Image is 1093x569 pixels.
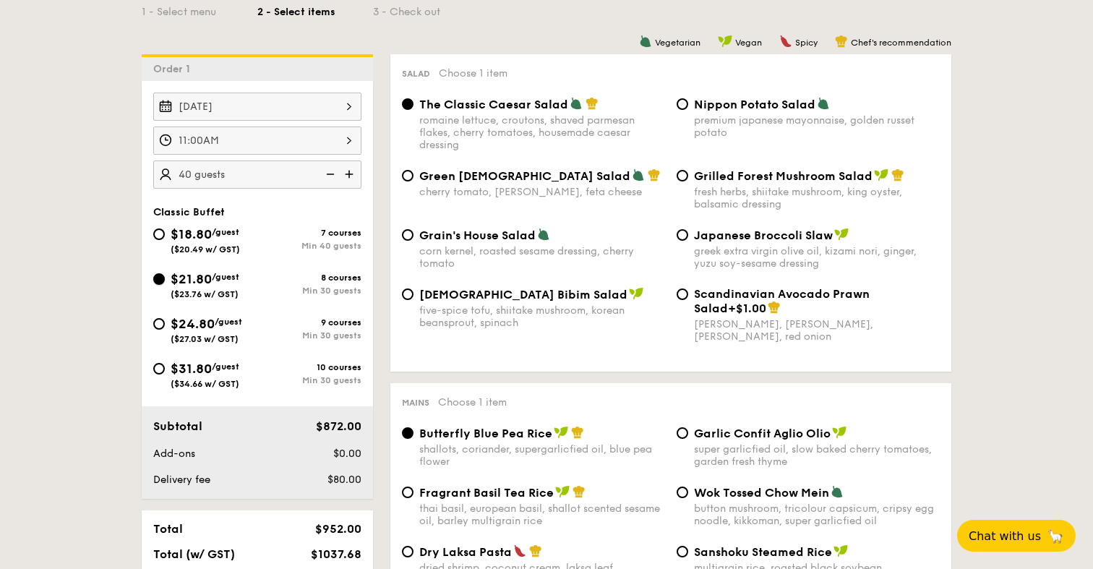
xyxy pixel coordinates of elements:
[694,486,829,500] span: Wok Tossed Chow Mein
[677,98,688,110] input: Nippon Potato Saladpremium japanese mayonnaise, golden russet potato
[677,229,688,241] input: Japanese Broccoli Slawgreek extra virgin olive oil, kizami nori, ginger, yuzu soy-sesame dressing
[402,170,413,181] input: Green [DEMOGRAPHIC_DATA] Saladcherry tomato, [PERSON_NAME], feta cheese
[537,228,550,241] img: icon-vegetarian.fe4039eb.svg
[586,97,599,110] img: icon-chef-hat.a58ddaea.svg
[311,547,361,561] span: $1037.68
[735,38,762,48] span: Vegan
[677,170,688,181] input: Grilled Forest Mushroom Saladfresh herbs, shiitake mushroom, king oyster, balsamic dressing
[402,288,413,300] input: [DEMOGRAPHIC_DATA] Bibim Saladfive-spice tofu, shiitake mushroom, korean beansprout, spinach
[632,168,645,181] img: icon-vegetarian.fe4039eb.svg
[718,35,732,48] img: icon-vegan.f8ff3823.svg
[728,301,766,315] span: +$1.00
[153,419,202,433] span: Subtotal
[629,287,643,300] img: icon-vegan.f8ff3823.svg
[419,245,665,270] div: corn kernel, roasted sesame dressing, cherry tomato
[694,318,940,343] div: [PERSON_NAME], [PERSON_NAME], [PERSON_NAME], red onion
[153,228,165,240] input: $18.80/guest($20.49 w/ GST)7 coursesMin 40 guests
[153,273,165,285] input: $21.80/guest($23.76 w/ GST)8 coursesMin 30 guests
[402,427,413,439] input: Butterfly Blue Pea Riceshallots, coriander, supergarlicfied oil, blue pea flower
[171,226,212,242] span: $18.80
[212,227,239,237] span: /guest
[419,169,630,183] span: Green [DEMOGRAPHIC_DATA] Salad
[571,426,584,439] img: icon-chef-hat.a58ddaea.svg
[153,547,235,561] span: Total (w/ GST)
[171,289,239,299] span: ($23.76 w/ GST)
[402,229,413,241] input: Grain's House Saladcorn kernel, roasted sesame dressing, cherry tomato
[694,443,940,468] div: super garlicfied oil, slow baked cherry tomatoes, garden fresh thyme
[153,206,225,218] span: Classic Buffet
[257,241,361,251] div: Min 40 guests
[831,485,844,498] img: icon-vegetarian.fe4039eb.svg
[639,35,652,48] img: icon-vegetarian.fe4039eb.svg
[257,273,361,283] div: 8 courses
[677,487,688,498] input: Wok Tossed Chow Meinbutton mushroom, tricolour capsicum, cripsy egg noodle, kikkoman, super garli...
[694,114,940,139] div: premium japanese mayonnaise, golden russet potato
[153,363,165,375] input: $31.80/guest($34.66 w/ GST)10 coursesMin 30 guests
[153,522,183,536] span: Total
[257,375,361,385] div: Min 30 guests
[969,529,1041,543] span: Chat with us
[419,304,665,329] div: five-spice tofu, shiitake mushroom, korean beansprout, spinach
[419,228,536,242] span: Grain's House Salad
[257,228,361,238] div: 7 courses
[257,286,361,296] div: Min 30 guests
[212,361,239,372] span: /guest
[795,38,818,48] span: Spicy
[694,545,832,559] span: Sanshoku Steamed Rice
[834,228,849,241] img: icon-vegan.f8ff3823.svg
[419,427,552,440] span: Butterfly Blue Pea Rice
[694,287,870,315] span: Scandinavian Avocado Prawn Salad
[327,474,361,486] span: $80.00
[554,426,568,439] img: icon-vegan.f8ff3823.svg
[153,127,361,155] input: Event time
[677,288,688,300] input: Scandinavian Avocado Prawn Salad+$1.00[PERSON_NAME], [PERSON_NAME], [PERSON_NAME], red onion
[419,486,554,500] span: Fragrant Basil Tea Rice
[957,520,1076,552] button: Chat with us🦙
[153,93,361,121] input: Event date
[153,448,195,460] span: Add-ons
[677,427,688,439] input: Garlic Confit Aglio Oliosuper garlicfied oil, slow baked cherry tomatoes, garden fresh thyme
[171,361,212,377] span: $31.80
[257,362,361,372] div: 10 courses
[835,35,848,48] img: icon-chef-hat.a58ddaea.svg
[153,63,196,75] span: Order 1
[402,69,430,79] span: Salad
[694,502,940,527] div: button mushroom, tricolour capsicum, cripsy egg noodle, kikkoman, super garlicfied oil
[212,272,239,282] span: /guest
[694,245,940,270] div: greek extra virgin olive oil, kizami nori, ginger, yuzu soy-sesame dressing
[439,67,507,80] span: Choose 1 item
[318,161,340,188] img: icon-reduce.1d2dbef1.svg
[694,427,831,440] span: Garlic Confit Aglio Olio
[513,544,526,557] img: icon-spicy.37a8142b.svg
[677,546,688,557] input: Sanshoku Steamed Ricemultigrain rice, roasted black soybean
[171,334,239,344] span: ($27.03 w/ GST)
[1047,528,1064,544] span: 🦙
[874,168,888,181] img: icon-vegan.f8ff3823.svg
[171,316,215,332] span: $24.80
[316,419,361,433] span: $872.00
[402,487,413,498] input: Fragrant Basil Tea Ricethai basil, european basil, shallot scented sesame oil, barley multigrain ...
[419,502,665,527] div: thai basil, european basil, shallot scented sesame oil, barley multigrain rice
[315,522,361,536] span: $952.00
[891,168,904,181] img: icon-chef-hat.a58ddaea.svg
[655,38,700,48] span: Vegetarian
[555,485,570,498] img: icon-vegan.f8ff3823.svg
[694,98,815,111] span: Nippon Potato Salad
[402,398,429,408] span: Mains
[419,545,512,559] span: Dry Laksa Pasta
[402,546,413,557] input: Dry Laksa Pastadried shrimp, coconut cream, laksa leaf
[694,228,833,242] span: Japanese Broccoli Slaw
[153,318,165,330] input: $24.80/guest($27.03 w/ GST)9 coursesMin 30 guests
[153,161,361,189] input: Number of guests
[694,169,873,183] span: Grilled Forest Mushroom Salad
[438,396,507,408] span: Choose 1 item
[529,544,542,557] img: icon-chef-hat.a58ddaea.svg
[570,97,583,110] img: icon-vegetarian.fe4039eb.svg
[832,426,846,439] img: icon-vegan.f8ff3823.svg
[833,544,848,557] img: icon-vegan.f8ff3823.svg
[153,474,210,486] span: Delivery fee
[779,35,792,48] img: icon-spicy.37a8142b.svg
[419,443,665,468] div: shallots, coriander, supergarlicfied oil, blue pea flower
[215,317,242,327] span: /guest
[402,98,413,110] input: The Classic Caesar Saladromaine lettuce, croutons, shaved parmesan flakes, cherry tomatoes, house...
